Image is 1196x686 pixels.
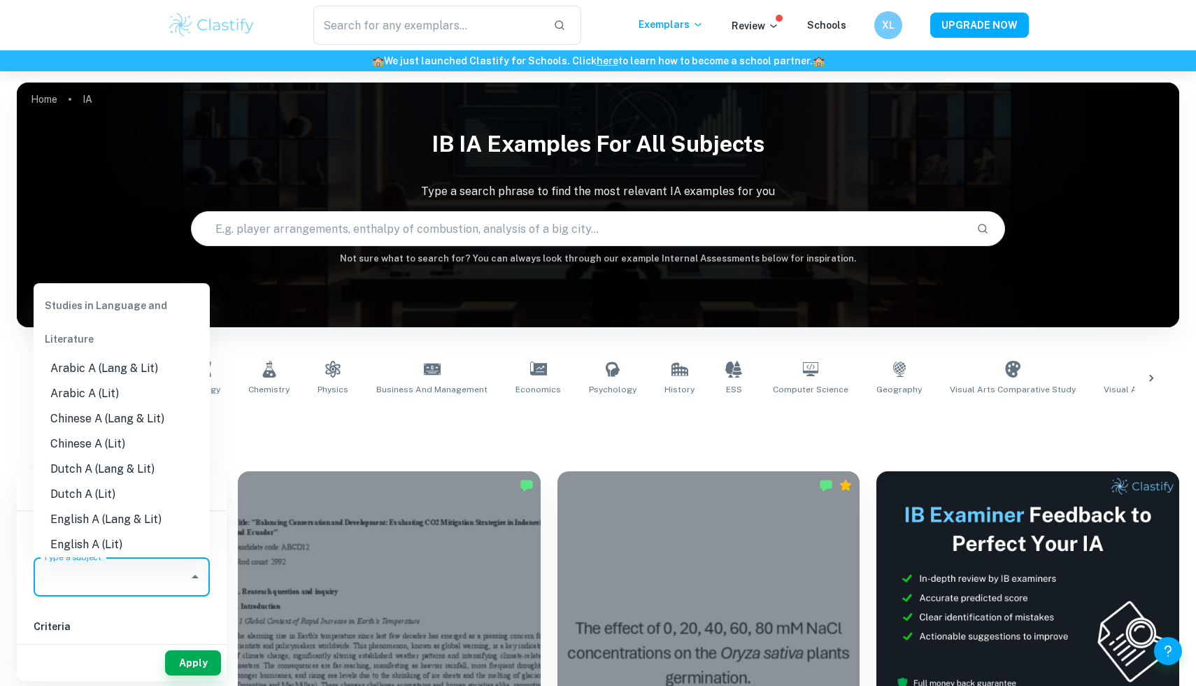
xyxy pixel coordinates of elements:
input: Search for any exemplars... [313,6,542,45]
li: Chinese A (Lang & Lit) [34,406,210,431]
button: Help and Feedback [1154,637,1182,665]
li: English A (Lang & Lit) [34,507,210,532]
li: Arabic A (Lang & Lit) [34,356,210,381]
h6: XL [881,17,897,33]
button: UPGRADE NOW [930,13,1029,38]
li: Arabic A (Lit) [34,381,210,406]
li: English A (Lit) [34,532,210,557]
button: Apply [165,650,221,676]
span: 🏫 [372,55,384,66]
h6: Criteria [34,619,210,634]
h1: IB IA examples for all subjects [17,122,1179,166]
span: 🏫 [813,55,825,66]
span: History [664,383,695,396]
span: Computer Science [773,383,848,396]
input: E.g. player arrangements, enthalpy of combustion, analysis of a big city... [192,209,964,248]
button: Close [185,567,205,587]
span: Chemistry [248,383,290,396]
p: Type a search phrase to find the most relevant IA examples for you [17,183,1179,200]
a: Schools [807,20,846,31]
a: Home [31,90,57,109]
li: Dutch A (Lang & Lit) [34,457,210,482]
span: Psychology [589,383,636,396]
button: Search [971,217,995,241]
button: XL [874,11,902,39]
h6: We just launched Clastify for Schools. Click to learn how to become a school partner. [3,53,1193,69]
div: Premium [839,478,853,492]
span: Economics [515,383,561,396]
p: Exemplars [639,17,704,32]
span: Business and Management [376,383,487,396]
img: Clastify logo [167,11,256,39]
li: Chinese A (Lit) [34,431,210,457]
h1: All IA Examples [75,413,1121,438]
li: French A (Lang & Lit) [34,557,210,583]
div: Studies in Language and Literature [34,289,210,356]
span: Geography [876,383,922,396]
p: IA [83,92,92,107]
span: Physics [318,383,348,396]
li: Dutch A (Lit) [34,482,210,507]
h6: Not sure what to search for? You can always look through our example Internal Assessments below f... [17,252,1179,266]
h6: Filter exemplars [17,471,227,510]
a: here [597,55,618,66]
span: Visual Arts Comparative Study [950,383,1076,396]
img: Marked [520,478,534,492]
span: ESS [726,383,742,396]
img: Marked [819,478,833,492]
p: Review [732,18,779,34]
